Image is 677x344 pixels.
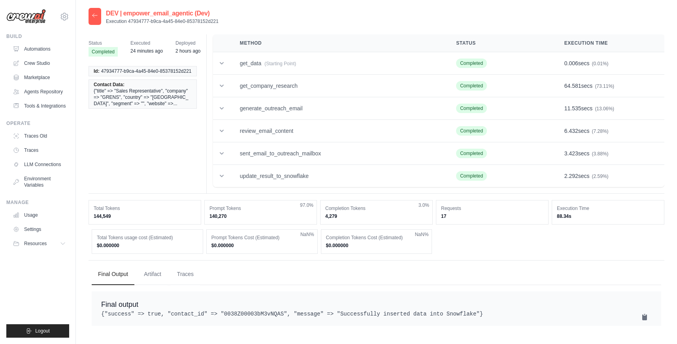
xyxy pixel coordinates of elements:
[6,120,69,127] div: Operate
[592,174,609,179] span: (2.59%)
[9,100,69,112] a: Tools & Integrations
[564,173,578,179] span: 2.292
[9,130,69,142] a: Traces Old
[326,234,427,241] dt: Completion Tokens Cost (Estimated)
[230,52,447,75] td: get_data
[9,43,69,55] a: Automations
[555,165,664,187] td: secs
[325,205,428,212] dt: Completion Tokens
[230,97,447,120] td: generate_outreach_email
[456,171,487,181] span: Completed
[89,47,118,57] span: Completed
[209,213,312,219] dd: 140,270
[555,52,664,75] td: secs
[211,234,313,241] dt: Prompt Tokens Cost (Estimated)
[106,18,219,25] p: Execution 47934777-b9ca-4a45-84e0-85378152d221
[94,213,196,219] dd: 144,549
[564,83,581,89] span: 64.581
[230,75,447,97] td: get_company_research
[564,150,578,157] span: 3.423
[557,213,659,219] dd: 88.34s
[555,142,664,165] td: secs
[264,61,296,66] span: (Starting Point)
[441,205,543,212] dt: Requests
[592,61,609,66] span: (0.01%)
[9,223,69,236] a: Settings
[555,75,664,97] td: secs
[175,48,200,54] time: September 30, 2025 at 08:38 CDT
[9,144,69,157] a: Traces
[595,106,614,112] span: (13.06%)
[92,264,134,285] button: Final Output
[130,39,163,47] span: Executed
[415,231,429,238] span: NaN%
[230,142,447,165] td: sent_email_to_outreach_mailbox
[101,310,652,318] pre: {"success" => true, "contact_id" => "0038Z00003bM3vNQAS", "message" => "Successfully inserted dat...
[94,81,124,88] span: Contact Data:
[456,59,487,68] span: Completed
[101,301,138,308] span: Final output
[175,39,200,47] span: Deployed
[6,9,46,24] img: Logo
[326,242,427,249] dd: $0.000000
[564,105,581,112] span: 11.535
[555,120,664,142] td: secs
[9,237,69,250] button: Resources
[9,57,69,70] a: Crew Studio
[595,83,614,89] span: (73.11%)
[564,128,578,134] span: 6.432
[94,88,192,107] span: {"title" => "Sales Representative", "company" => "GRENS", "country" => "[GEOGRAPHIC_DATA]", "segm...
[456,104,487,113] span: Completed
[557,205,659,212] dt: Execution Time
[230,120,447,142] td: review_email_content
[555,97,664,120] td: secs
[101,68,192,74] span: 47934777-b9ca-4a45-84e0-85378152d221
[89,39,118,47] span: Status
[300,231,314,238] span: NaN%
[6,324,69,338] button: Logout
[209,205,312,212] dt: Prompt Tokens
[106,9,219,18] h2: DEV | empower_email_agentic (Dev)
[97,234,198,241] dt: Total Tokens usage cost (Estimated)
[230,34,447,52] th: Method
[94,68,100,74] span: Id:
[130,48,163,54] time: September 30, 2025 at 10:09 CDT
[325,213,428,219] dd: 4,279
[592,129,609,134] span: (7.28%)
[230,165,447,187] td: update_result_to_snowflake
[592,151,609,157] span: (3.88%)
[456,81,487,91] span: Completed
[6,199,69,206] div: Manage
[24,240,47,247] span: Resources
[9,158,69,171] a: LLM Connections
[9,209,69,221] a: Usage
[456,149,487,158] span: Completed
[9,71,69,84] a: Marketplace
[447,34,555,52] th: Status
[94,205,196,212] dt: Total Tokens
[35,328,50,334] span: Logout
[211,242,313,249] dd: $0.000000
[441,213,543,219] dd: 17
[555,34,664,52] th: Execution Time
[300,202,313,208] span: 97.0%
[564,60,578,66] span: 0.006
[97,242,198,249] dd: $0.000000
[138,264,168,285] button: Artifact
[456,126,487,136] span: Completed
[171,264,200,285] button: Traces
[9,85,69,98] a: Agents Repository
[6,33,69,40] div: Build
[9,172,69,191] a: Environment Variables
[419,202,429,208] span: 3.0%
